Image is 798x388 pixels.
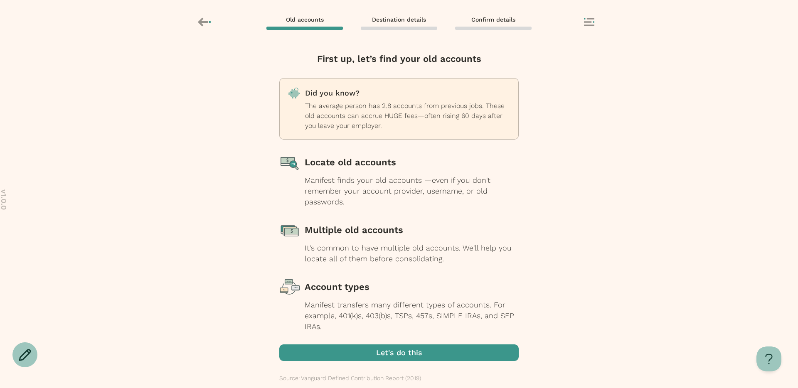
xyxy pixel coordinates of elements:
span: Destination details [372,16,426,23]
span: Confirm details [471,16,515,23]
div: Account types [305,277,519,297]
span: The average person has 2.8 accounts from previous jobs. These old accounts can accrue HUGE fees—o... [305,102,505,130]
p: Did you know? [305,87,510,99]
button: Let's do this [279,344,519,361]
div: Multiple old accounts [305,220,519,241]
p: Source: Vanguard Defined Contribution Report (2019) [279,373,421,383]
div: It's common to have multiple old accounts. We'll help you locate all of them before consolidating. [305,243,519,264]
h4: First up, let’s find your old accounts [279,52,519,66]
iframe: Toggle Customer Support [756,346,781,371]
div: Manifest transfers many different types of accounts. For example, 401(k)s, 403(b)s, TSPs, 457s, S... [305,300,519,332]
div: Locate old accounts [305,152,519,173]
span: Old accounts [286,16,324,23]
div: Manifest finds your old accounts —even if you don't remember your account provider, username, or ... [305,175,519,207]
